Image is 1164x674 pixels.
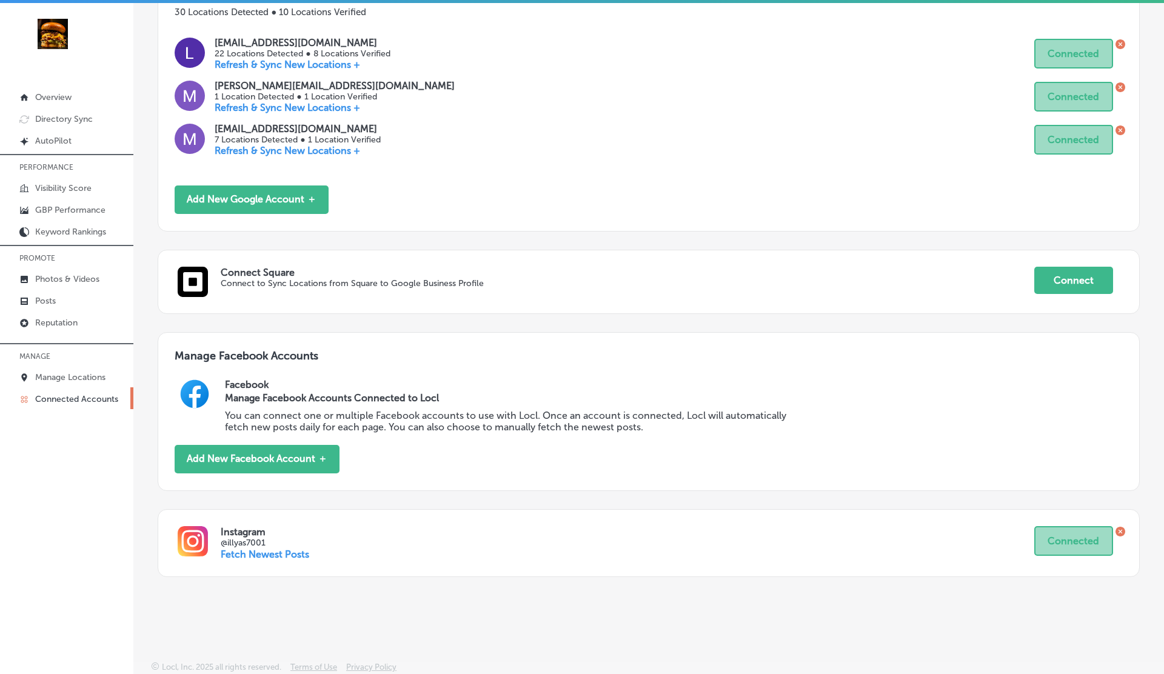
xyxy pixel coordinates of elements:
[35,114,93,124] p: Directory Sync
[225,379,1123,390] h2: Facebook
[1034,39,1113,68] button: Connected
[215,48,390,59] p: 22 Locations Detected ● 8 Locations Verified
[35,318,78,328] p: Reputation
[175,7,1123,18] p: 30 Locations Detected ● 10 Locations Verified
[35,372,105,382] p: Manage Locations
[225,410,809,433] p: You can connect one or multiple Facebook accounts to use with Locl. Once an account is connected,...
[215,92,455,102] p: 1 Location Detected ● 1 Location Verified
[35,227,106,237] p: Keyword Rankings
[221,267,1034,278] p: Connect Square
[221,278,871,289] p: Connect to Sync Locations from Square to Google Business Profile
[19,19,86,49] img: 236f6248-51d4-441f-81ca-bd39460844ec278044108_140003795218032_8071878743168997487_n.jpg
[1034,267,1113,294] button: Connect
[225,392,809,404] h3: Manage Facebook Accounts Connected to Locl
[215,145,380,156] p: Refresh & Sync New Locations +
[1034,125,1113,155] button: Connected
[215,123,380,135] p: [EMAIL_ADDRESS][DOMAIN_NAME]
[35,296,56,306] p: Posts
[35,205,105,215] p: GBP Performance
[1034,526,1113,556] button: Connected
[35,394,118,404] p: Connected Accounts
[35,274,99,284] p: Photos & Videos
[1034,82,1113,112] button: Connected
[221,549,309,560] p: Fetch Newest Posts
[175,445,339,473] button: Add New Facebook Account ＋
[215,102,455,113] p: Refresh & Sync New Locations +
[35,136,72,146] p: AutoPilot
[215,80,455,92] p: [PERSON_NAME][EMAIL_ADDRESS][DOMAIN_NAME]
[215,37,390,48] p: [EMAIL_ADDRESS][DOMAIN_NAME]
[221,538,1034,548] p: @illyas7001
[175,349,1123,379] h3: Manage Facebook Accounts
[175,185,329,214] button: Add New Google Account ＋
[35,183,92,193] p: Visibility Score
[221,526,1034,538] p: Instagram
[215,59,390,70] p: Refresh & Sync New Locations +
[162,662,281,672] p: Locl, Inc. 2025 all rights reserved.
[215,135,380,145] p: 7 Locations Detected ● 1 Location Verified
[35,92,72,102] p: Overview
